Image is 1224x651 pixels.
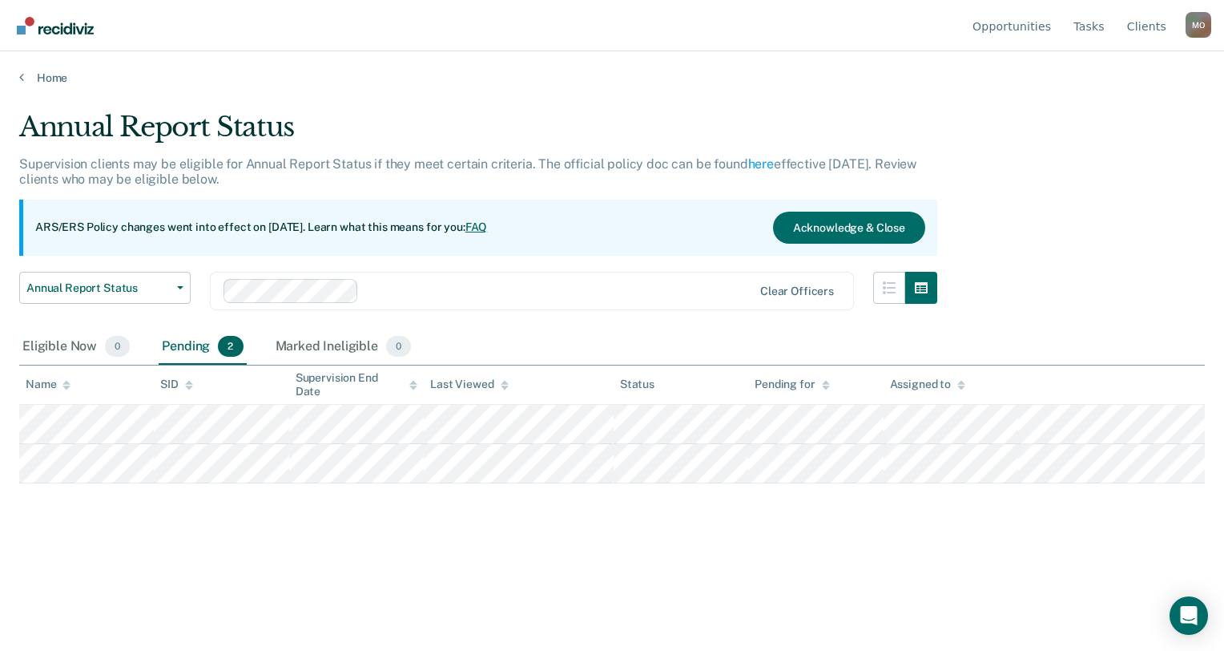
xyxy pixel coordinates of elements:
[272,330,415,365] div: Marked Ineligible0
[19,156,916,187] p: Supervision clients may be eligible for Annual Report Status if they meet certain criteria. The o...
[159,330,246,365] div: Pending2
[760,285,834,298] div: Clear officers
[19,272,191,304] button: Annual Report Status
[17,17,94,34] img: Recidiviz
[748,156,774,172] a: here
[465,220,488,233] a: FAQ
[35,220,487,236] p: ARS/ERS Policy changes went into effect on [DATE]. Learn what this means for you:
[1170,596,1208,635] div: Open Intercom Messenger
[26,281,171,295] span: Annual Report Status
[26,378,70,391] div: Name
[218,336,243,357] span: 2
[620,378,654,391] div: Status
[755,378,829,391] div: Pending for
[296,371,417,398] div: Supervision End Date
[1186,12,1211,38] div: M O
[386,336,411,357] span: 0
[19,330,133,365] div: Eligible Now0
[19,111,937,156] div: Annual Report Status
[430,378,508,391] div: Last Viewed
[773,212,925,244] button: Acknowledge & Close
[160,378,193,391] div: SID
[890,378,965,391] div: Assigned to
[1186,12,1211,38] button: Profile dropdown button
[19,71,1205,85] a: Home
[105,336,130,357] span: 0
